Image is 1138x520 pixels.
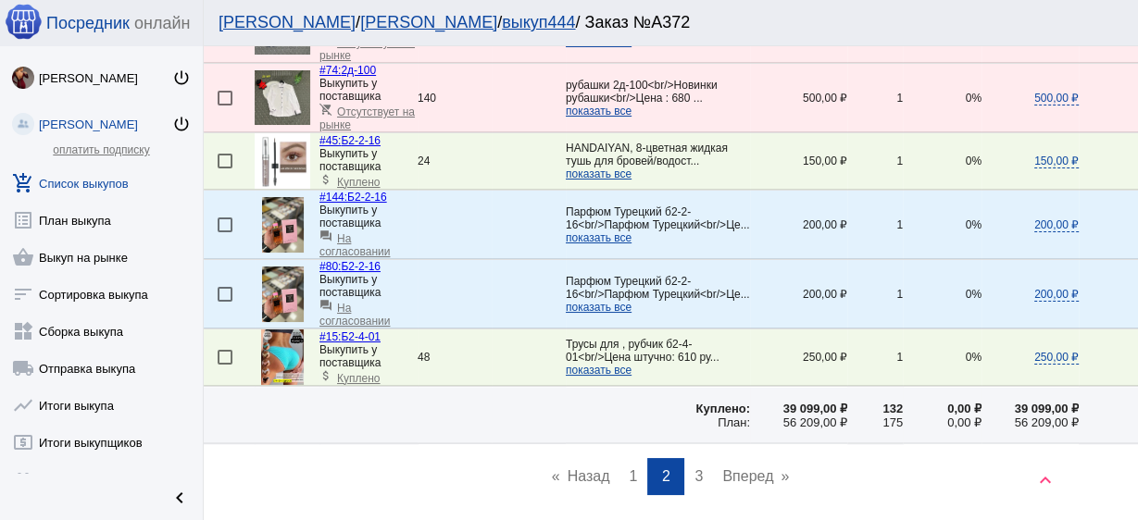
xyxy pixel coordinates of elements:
[713,458,798,495] a: Вперед page
[566,231,632,244] span: показать все
[566,275,750,314] app-description-cutted: Парфюм Турецкий б2-2-16<br/>Парфюм Турецкий<br/>Це...
[12,320,34,342] mat-icon: widgets
[1034,469,1057,491] mat-icon: keyboard_arrow_up
[319,330,341,343] span: #15:
[502,13,575,31] a: выкуп444
[982,401,1079,415] div: 39 099,00 ₽
[262,266,304,322] img: TVTAEyxnWJ6udyOPXDg3AB1gV6pZD0VHW60FJAu5ui7JKcN-9NWHZFFr5CvrQfUvPI2iGRUHZsIpDb3bJCrIw1Ng.jpg
[566,105,632,118] span: показать все
[566,338,750,377] app-description-cutted: Трусы для , рубчик б2-4-01<br/>Цена штучно: 610 ру...
[566,401,750,415] div: Куплено:
[134,14,190,33] span: онлайн
[319,302,390,328] span: На согласовании
[12,283,34,305] mat-icon: sort
[847,155,903,167] div: 1
[966,92,982,105] span: 0%
[337,176,380,189] span: Куплено
[319,369,332,382] mat-icon: attach_money
[39,71,172,85] div: [PERSON_NAME]
[847,415,903,428] div: 175
[1034,218,1079,232] span: 200,00 ₽
[319,134,381,147] a: #45:Б2-2-16
[750,401,847,415] div: 39 099,00 ₽
[219,13,356,31] a: [PERSON_NAME]
[319,260,381,273] a: #80:Б2-2-16
[566,301,632,314] span: показать все
[12,394,34,416] mat-icon: show_chart
[204,458,1138,495] ul: Pagination
[319,204,418,229] div: Выкупить у поставщика
[337,372,380,385] span: Куплено
[53,143,149,156] a: оплатить подписку
[566,415,750,428] div: План:
[966,351,982,364] span: 0%
[319,232,390,258] span: На согласовании
[418,351,492,364] div: 48
[12,113,34,135] img: community_200.png
[750,155,847,167] div: 150,00 ₽
[219,13,1105,32] div: / / / Заказ №А372
[262,197,304,253] img: TVTAEyxnWJ6udyOPXDg3AB1gV6pZD0VHW60FJAu5ui7JKcN-9NWHZFFr5CvrQfUvPI2iGRUHZsIpDb3bJCrIw1Ng.jpg
[319,273,418,299] div: Выкупить у поставщика
[12,357,34,379] mat-icon: local_shipping
[319,134,341,147] span: #45:
[319,64,341,77] span: #74:
[12,431,34,453] mat-icon: local_atm
[319,299,332,312] mat-icon: question_answer
[255,133,310,189] img: jWvg6dtwYIDiu4w9pS2qeMFaNommJSe4FCOrj9fF1rHQ0TLpPyyQFEuQVsWvy7SsVYR1UAV6PxHVwgz-4dJNG1b2.jpg
[847,218,903,231] div: 1
[750,92,847,105] div: 500,00 ₽
[418,155,492,167] div: 24
[39,118,172,131] div: [PERSON_NAME]
[261,329,303,385] img: vzQldhC_CRuMJI1rjur33gXQUv8cnqaKTi99atIU4kJIp7SzfwEwm4rbd8AkXHvSmBlVZKSTmVlPSc0-Fb186DUd.jpg
[319,105,415,131] span: Отсутствует на рынке
[172,68,191,87] mat-icon: power_settings_new
[847,351,903,364] div: 1
[694,468,703,484] span: 3
[1034,92,1079,105] span: 500,00 ₽
[319,103,332,116] mat-icon: remove_shopping_cart
[982,415,1079,428] div: 56 209,00 ₽
[319,36,415,62] span: Отсутствует на рынке
[172,115,191,133] mat-icon: power_settings_new
[750,218,847,231] div: 200,00 ₽
[319,147,418,173] div: Выкупить у поставщика
[169,487,191,509] mat-icon: chevron_left
[1034,288,1079,302] span: 200,00 ₽
[319,260,341,273] span: #80:
[966,218,982,231] span: 0%
[319,343,418,369] div: Выкупить у поставщика
[566,79,750,118] app-description-cutted: рубашки 2д-100<br/>Новинки рубашки<br/>Цена : 680 ...
[319,64,376,77] a: #74:2д-100
[566,167,632,180] span: показать все
[319,173,332,186] mat-icon: attach_money
[255,70,310,124] img: i0Rtc_OBeiEyvJWpC3pkGIeL--DGoqvJ9mCxIZ5W4IS5d0am3JAoAFVAsPCugq6czFYYLYieujl6aNXVmx127QMH.jpg
[847,401,903,415] div: 132
[12,468,34,490] mat-icon: group
[966,288,982,301] span: 0%
[12,209,34,231] mat-icon: list_alt
[1034,155,1079,168] span: 150,00 ₽
[662,468,670,484] span: 2
[319,330,381,343] a: #15:Б2-4-01
[319,191,347,204] span: #144:
[418,92,492,105] div: 140
[750,351,847,364] div: 250,00 ₽
[750,288,847,301] div: 200,00 ₽
[847,288,903,301] div: 1
[543,458,619,495] a: Назад page
[319,77,418,103] div: Выкупить у поставщика
[566,205,750,244] app-description-cutted: Парфюм Турецкий б2-2-16<br/>Парфюм Турецкий<br/>Це...
[847,92,903,105] div: 1
[360,13,497,31] a: [PERSON_NAME]
[630,468,638,484] span: 1
[566,364,632,377] span: показать все
[750,415,847,428] div: 56 209,00 ₽
[46,14,130,33] span: Посредник
[319,229,332,242] mat-icon: question_answer
[12,246,34,268] mat-icon: shopping_basket
[319,191,387,204] a: #144:Б2-2-16
[566,142,750,180] app-description-cutted: HANDAIYAN, 8-цветная жидкая тушь для бровей/водост...
[12,67,34,89] img: O4awEp9LpKGYEZBxOm6KLRXQrA0SojuAgygPtFCRogdHmNS3bfFw-bnmtcqyXLVtOmoJu9Rw.jpg
[966,155,982,167] span: 0%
